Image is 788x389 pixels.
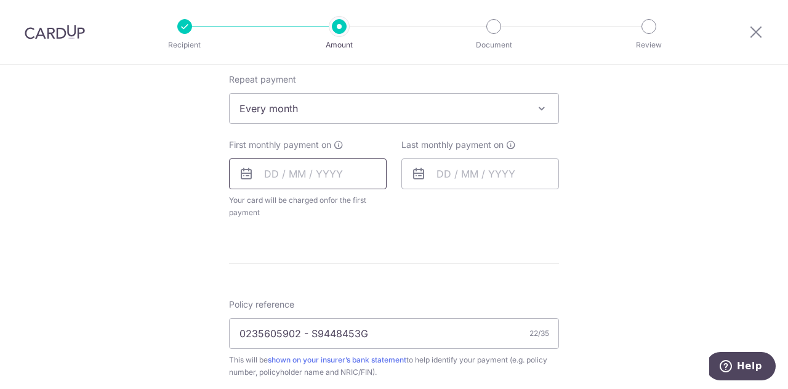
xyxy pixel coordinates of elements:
iframe: Opens a widget where you can find more information [709,352,776,383]
span: First monthly payment on [229,139,331,151]
div: 22/35 [529,327,549,340]
label: Repeat payment [229,73,296,86]
input: DD / MM / YYYY [401,158,559,189]
span: Every month [230,94,558,123]
span: Last monthly payment on [401,139,504,151]
span: Your card will be charged on [229,194,387,219]
a: shown on your insurer’s bank statement [268,355,406,364]
img: CardUp [25,25,85,39]
div: This will be to help identify your payment (e.g. policy number, policyholder name and NRIC/FIN). [229,354,559,379]
p: Document [448,39,539,51]
p: Review [603,39,694,51]
input: DD / MM / YYYY [229,158,387,189]
p: Amount [294,39,385,51]
label: Policy reference [229,298,294,311]
p: Recipient [139,39,230,51]
span: Every month [229,93,559,124]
